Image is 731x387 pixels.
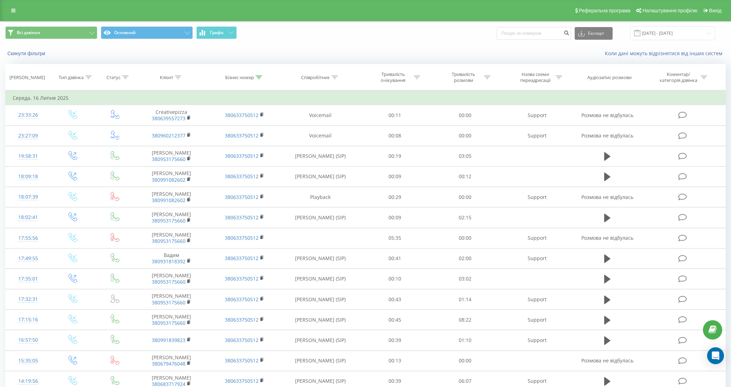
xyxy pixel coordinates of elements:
[225,357,259,364] a: 380633750512
[430,289,500,310] td: 01:14
[152,217,185,224] a: 380953175660
[13,211,44,224] div: 18:02:41
[281,248,360,269] td: [PERSON_NAME] (SIP)
[225,173,259,180] a: 380633750512
[500,125,573,146] td: Support
[430,187,500,207] td: 00:00
[281,125,360,146] td: Voicemail
[17,30,40,36] span: Всі дзвінки
[430,166,500,187] td: 00:12
[360,146,430,166] td: 00:19
[605,50,726,57] a: Коли дані можуть відрізнятися вiд інших систем
[225,194,259,200] a: 380633750512
[707,347,724,364] div: Open Intercom Messenger
[13,354,44,368] div: 15:35:05
[360,350,430,371] td: 00:13
[152,115,185,122] a: 380639557273
[281,310,360,330] td: [PERSON_NAME] (SIP)
[106,75,120,80] div: Статус
[152,320,185,326] a: 380953175660
[430,310,500,330] td: 08:22
[13,190,44,204] div: 18:07:39
[152,278,185,285] a: 380953175660
[13,272,44,286] div: 17:35:01
[135,228,208,248] td: [PERSON_NAME]
[152,156,185,162] a: 380953175660
[500,228,573,248] td: Support
[281,350,360,371] td: [PERSON_NAME] (SIP)
[430,105,500,125] td: 00:00
[500,289,573,310] td: Support
[152,299,185,306] a: 380953175660
[709,8,722,13] span: Вихід
[13,170,44,183] div: 18:09:18
[360,228,430,248] td: 05:35
[13,292,44,306] div: 17:32:31
[500,248,573,269] td: Support
[225,255,259,262] a: 380633750512
[587,75,632,80] div: Аудіозапис розмови
[281,187,360,207] td: Playback
[225,214,259,221] a: 380633750512
[301,75,330,80] div: Співробітник
[281,207,360,228] td: [PERSON_NAME] (SIP)
[581,234,633,241] span: Розмова не відбулась
[281,166,360,187] td: [PERSON_NAME] (SIP)
[360,105,430,125] td: 00:11
[430,125,500,146] td: 00:00
[430,228,500,248] td: 00:00
[575,27,613,40] button: Експорт
[152,197,185,204] a: 380991082602
[210,30,224,35] span: Графік
[152,132,185,139] a: 380960212377
[135,248,208,269] td: Вадим
[360,330,430,350] td: 00:39
[360,269,430,289] td: 00:10
[360,187,430,207] td: 00:29
[135,310,208,330] td: [PERSON_NAME]
[152,337,185,343] a: 380991839823
[135,207,208,228] td: [PERSON_NAME]
[360,207,430,228] td: 00:09
[581,132,633,139] span: Розмова не відбулась
[9,75,45,80] div: [PERSON_NAME]
[500,330,573,350] td: Support
[135,269,208,289] td: [PERSON_NAME]
[225,153,259,159] a: 380633750512
[225,378,259,384] a: 380633750512
[135,166,208,187] td: [PERSON_NAME]
[430,146,500,166] td: 03:05
[135,105,208,125] td: Creativepizza
[360,125,430,146] td: 00:08
[13,129,44,143] div: 23:27:09
[281,289,360,310] td: [PERSON_NAME] (SIP)
[101,26,193,39] button: Основний
[6,91,726,105] td: Середа, 16 Липня 2025
[430,350,500,371] td: 00:00
[445,71,482,83] div: Тривалість розмови
[281,105,360,125] td: Voicemail
[281,146,360,166] td: [PERSON_NAME] (SIP)
[160,75,173,80] div: Клієнт
[152,360,185,367] a: 380679476048
[225,234,259,241] a: 380633750512
[225,337,259,343] a: 380633750512
[581,357,633,364] span: Розмова не відбулась
[360,289,430,310] td: 00:43
[196,26,237,39] button: Графік
[500,105,573,125] td: Support
[500,310,573,330] td: Support
[135,146,208,166] td: [PERSON_NAME]
[13,333,44,347] div: 16:57:50
[581,112,633,118] span: Розмова не відбулась
[658,71,699,83] div: Коментар/категорія дзвінка
[360,166,430,187] td: 00:09
[581,194,633,200] span: Розмова не відбулась
[13,108,44,122] div: 23:33:26
[430,248,500,269] td: 02:00
[430,330,500,350] td: 01:10
[13,313,44,327] div: 17:15:16
[135,350,208,371] td: [PERSON_NAME]
[152,258,185,265] a: 380931818392
[360,310,430,330] td: 00:45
